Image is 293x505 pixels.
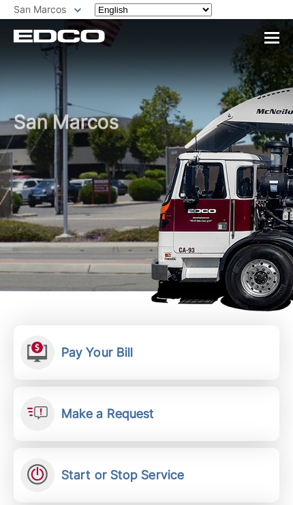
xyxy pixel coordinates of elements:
[14,325,279,380] a: Pay Your Bill
[95,3,212,16] select: Select a language
[14,112,279,295] h1: San Marcos
[61,345,133,360] h2: Pay Your Bill
[61,468,184,483] h2: Start or Stop Service
[14,29,105,43] a: EDCD logo. Return to the homepage.
[14,387,279,441] a: Make a Request
[61,406,154,421] h2: Make a Request
[14,3,66,15] span: San Marcos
